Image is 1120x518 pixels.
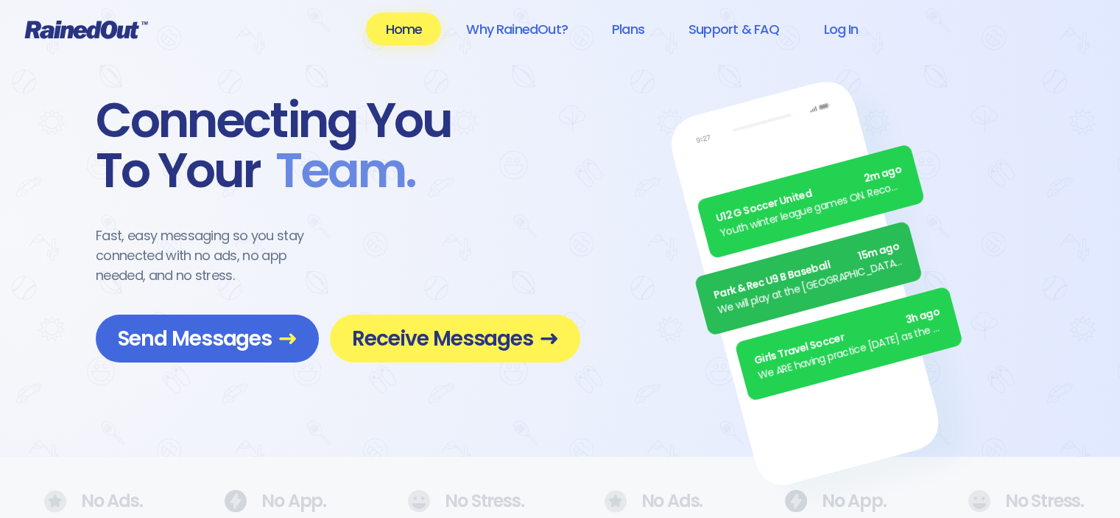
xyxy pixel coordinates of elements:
div: Fast, easy messaging so you stay connected with no ads, no app needed, and no stress. [96,225,331,285]
img: No Ads. [784,490,807,512]
div: Connecting You To Your [96,96,580,196]
a: Home [366,13,441,46]
div: No App. [224,490,319,512]
div: No Stress. [407,490,515,512]
span: 3h ago [904,304,941,329]
span: Team . [261,146,415,196]
a: Log In [804,13,877,46]
span: 15m ago [856,239,901,265]
div: Girls Travel Soccer [753,304,942,369]
a: Plans [593,13,663,46]
span: 2m ago [862,162,904,187]
div: No App. [784,490,879,512]
img: No Ads. [605,490,627,513]
div: Park & Rec U9 B Baseball [712,239,901,304]
span: Send Messages [118,326,297,351]
img: No Ads. [968,490,990,512]
div: No Stress. [968,490,1076,512]
img: No Ads. [224,490,247,512]
a: Send Messages [96,315,319,363]
div: No Ads. [44,490,135,513]
img: No Ads. [407,490,430,512]
span: Receive Messages [352,326,558,351]
a: Support & FAQ [669,13,798,46]
div: We will play at the [GEOGRAPHIC_DATA]. Wear white, be at the field by 5pm. [716,253,905,318]
a: Why RainedOut? [447,13,587,46]
div: No Ads. [605,490,696,513]
div: Youth winter league games ON. Recommend running shoes/sneakers for players as option for footwear. [719,177,908,242]
img: No Ads. [44,490,66,513]
a: Receive Messages [330,315,580,363]
div: U12 G Soccer United [714,162,904,227]
div: We ARE having practice [DATE] as the sun is finally out. [756,319,945,384]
